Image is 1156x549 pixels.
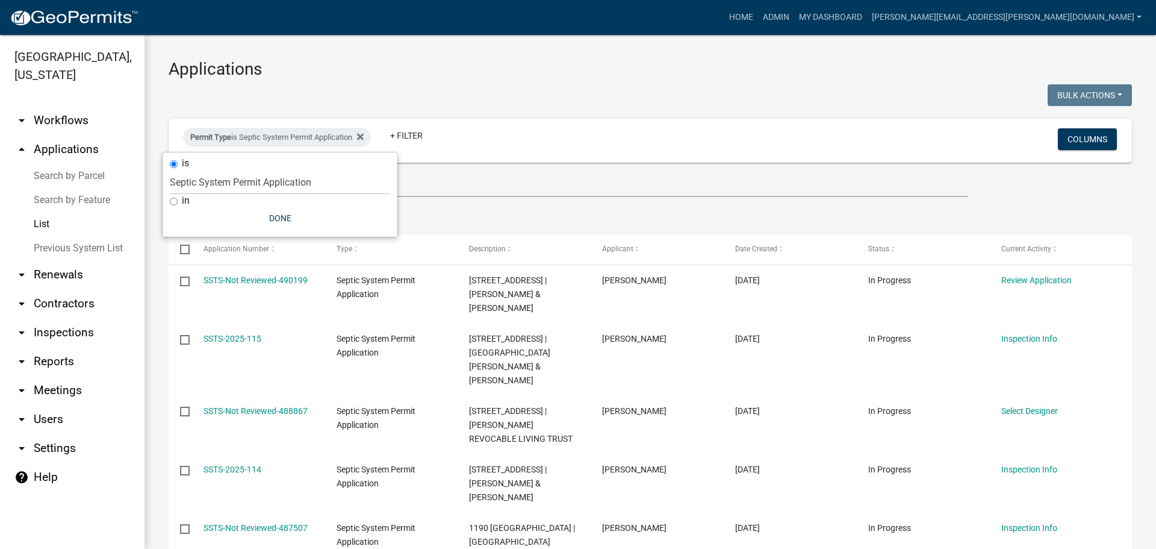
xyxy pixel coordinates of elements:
[602,406,667,416] span: Justin Akkerman
[735,334,760,344] span: 10/07/2025
[794,6,867,29] a: My Dashboard
[868,275,911,285] span: In Progress
[868,245,889,253] span: Status
[337,275,415,299] span: Septic System Permit Application
[735,465,760,474] span: 10/06/2025
[14,142,29,157] i: arrow_drop_up
[183,128,371,147] div: is Septic System Permit Application
[735,245,777,253] span: Date Created
[469,406,573,444] span: 3018 COUNTY ROAD 35 | AKKERMAN REVOCABLE LIVING TRUST
[735,406,760,416] span: 10/06/2025
[868,465,911,474] span: In Progress
[868,406,911,416] span: In Progress
[602,275,667,285] span: Tory johnson
[204,465,261,474] a: SSTS-2025-114
[182,158,189,168] label: is
[14,383,29,398] i: arrow_drop_down
[14,412,29,427] i: arrow_drop_down
[337,334,415,357] span: Septic System Permit Application
[204,523,308,533] a: SSTS-Not Reviewed-487507
[14,296,29,311] i: arrow_drop_down
[1058,128,1117,150] button: Columns
[1001,406,1058,416] a: Select Designer
[724,235,857,264] datatable-header-cell: Date Created
[602,465,667,474] span: Sheila Butterfield
[602,245,633,253] span: Applicant
[14,470,29,485] i: help
[1001,275,1072,285] a: Review Application
[1001,465,1057,474] a: Inspection Info
[602,523,667,533] span: Sheila Butterfield
[191,235,325,264] datatable-header-cell: Application Number
[990,235,1123,264] datatable-header-cell: Current Activity
[337,465,415,488] span: Septic System Permit Application
[14,354,29,369] i: arrow_drop_down
[204,245,269,253] span: Application Number
[204,334,261,344] a: SSTS-2025-115
[469,275,547,313] span: 5935 LITTLE CLOQUET RD | THOM, DAVID M & EMILY T
[182,196,190,205] label: in
[169,235,191,264] datatable-header-cell: Select
[1001,334,1057,344] a: Inspection Info
[169,172,968,197] input: Search for applications
[14,441,29,456] i: arrow_drop_down
[458,235,591,264] datatable-header-cell: Description
[602,334,667,344] span: Jamie
[337,245,352,253] span: Type
[469,334,550,384] span: 3133 COUNTY ROAD 6 | ROSENAU, KARL D & JAMIE
[758,6,794,29] a: Admin
[1001,245,1051,253] span: Current Activity
[337,523,415,547] span: Septic System Permit Application
[735,275,760,285] span: 10/09/2025
[868,523,911,533] span: In Progress
[190,133,231,142] span: Permit Type
[724,6,758,29] a: Home
[337,406,415,430] span: Septic System Permit Application
[857,235,990,264] datatable-header-cell: Status
[1001,523,1057,533] a: Inspection Info
[868,334,911,344] span: In Progress
[469,465,547,502] span: 3248 COUNTY ROAD 61 | MARTIN, THOMAS JR & JANIS
[204,406,308,416] a: SSTS-Not Reviewed-488867
[735,523,760,533] span: 10/03/2025
[170,207,390,229] button: Done
[14,325,29,340] i: arrow_drop_down
[14,268,29,282] i: arrow_drop_down
[867,6,1146,29] a: [PERSON_NAME][EMAIL_ADDRESS][PERSON_NAME][DOMAIN_NAME]
[204,275,308,285] a: SSTS-Not Reviewed-490199
[14,113,29,128] i: arrow_drop_down
[469,245,506,253] span: Description
[169,59,1132,80] h3: Applications
[381,125,432,146] a: + Filter
[1048,84,1132,106] button: Bulk Actions
[591,235,724,264] datatable-header-cell: Applicant
[325,235,458,264] datatable-header-cell: Type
